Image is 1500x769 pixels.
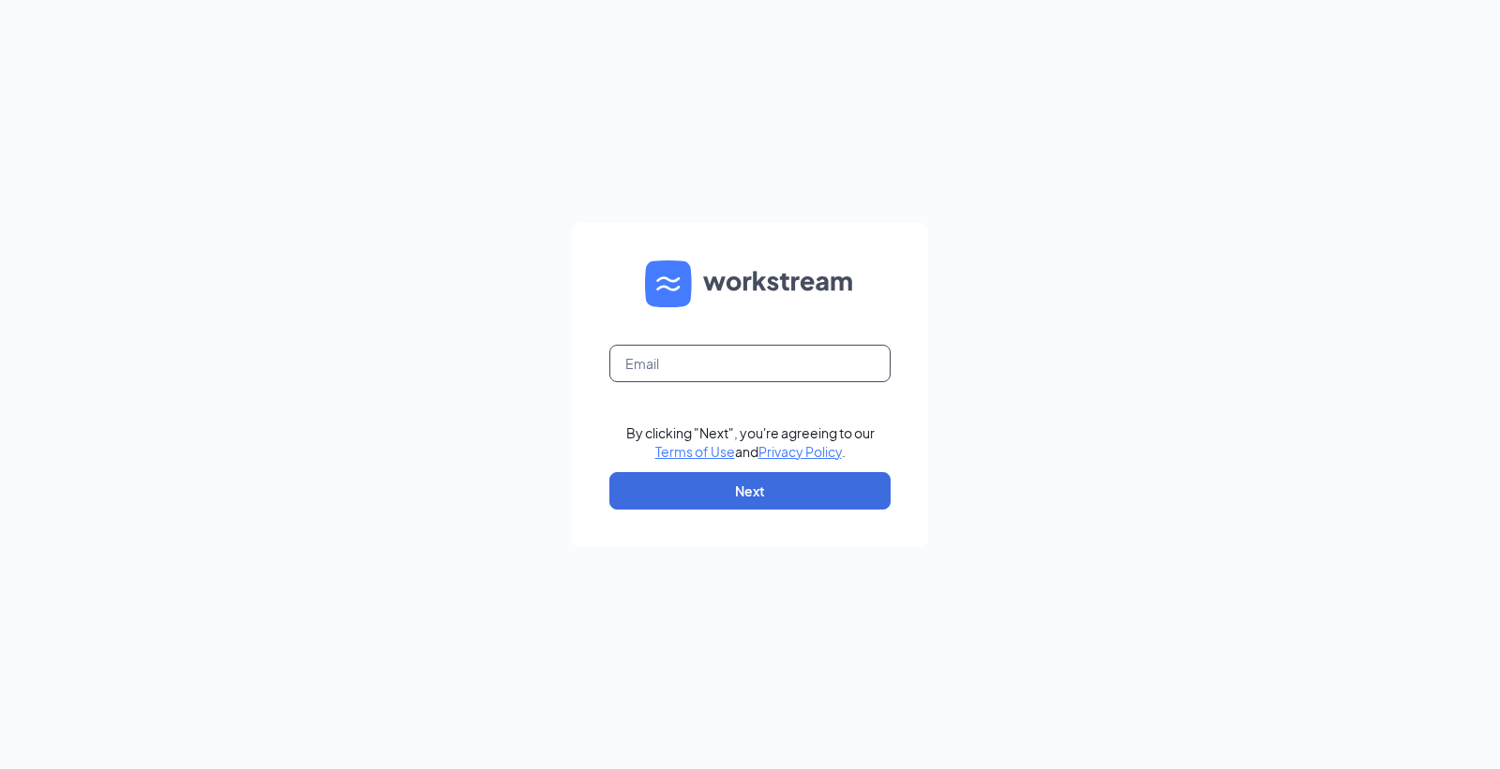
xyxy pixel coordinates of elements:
[655,443,735,460] a: Terms of Use
[609,472,891,510] button: Next
[758,443,842,460] a: Privacy Policy
[645,260,855,307] img: WS logo and Workstream text
[609,345,891,382] input: Email
[626,423,875,461] div: By clicking "Next", you're agreeing to our and .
